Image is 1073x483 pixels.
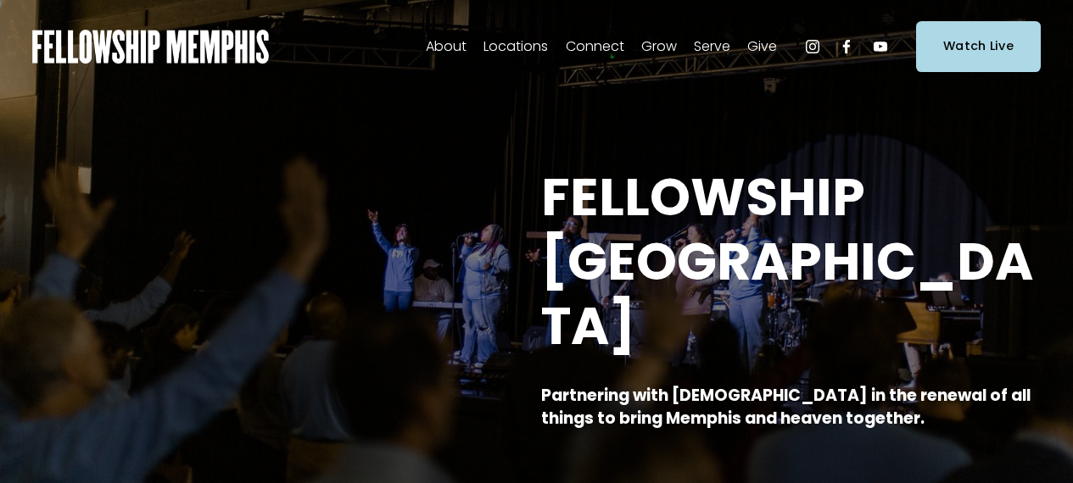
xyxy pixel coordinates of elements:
strong: Partnering with [DEMOGRAPHIC_DATA] in the renewal of all things to bring Memphis and heaven toget... [541,384,1034,429]
a: folder dropdown [566,33,624,60]
a: Watch Live [916,21,1041,71]
a: folder dropdown [694,33,730,60]
a: folder dropdown [483,33,548,60]
strong: FELLOWSHIP [GEOGRAPHIC_DATA] [541,160,1033,363]
a: YouTube [872,38,889,55]
span: Serve [694,35,730,59]
a: Facebook [838,38,855,55]
span: Grow [641,35,677,59]
span: About [426,35,467,59]
span: Locations [483,35,548,59]
a: folder dropdown [747,33,777,60]
img: Fellowship Memphis [32,30,269,64]
span: Connect [566,35,624,59]
a: Instagram [804,38,821,55]
span: Give [747,35,777,59]
a: folder dropdown [426,33,467,60]
a: folder dropdown [641,33,677,60]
